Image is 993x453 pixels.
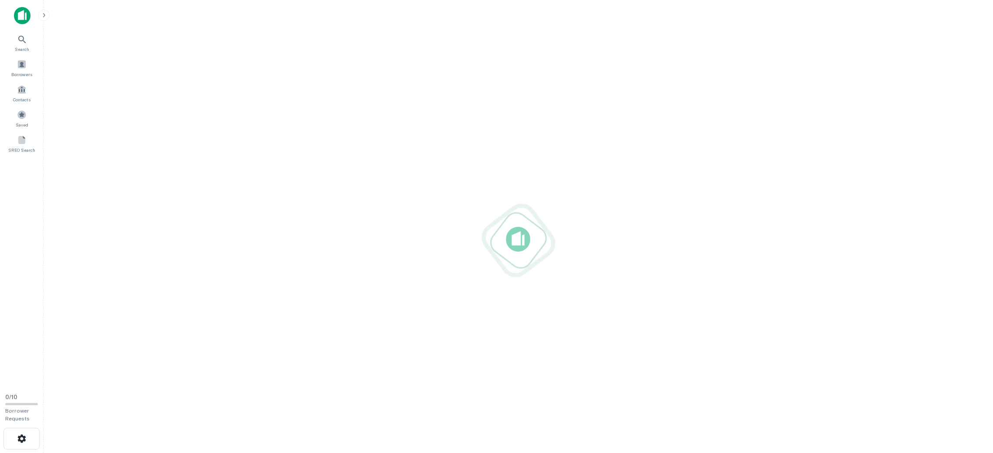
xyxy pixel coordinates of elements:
span: SREO Search [8,147,35,153]
span: Search [15,46,29,53]
a: Search [3,31,41,54]
span: Contacts [13,96,30,103]
a: Borrowers [3,56,41,80]
span: Borrower Requests [5,408,30,422]
a: SREO Search [3,132,41,155]
span: 0 / 10 [5,394,17,400]
span: Borrowers [11,71,32,78]
a: Contacts [3,81,41,105]
img: capitalize-icon.png [14,7,30,24]
span: Saved [16,121,28,128]
a: Saved [3,107,41,130]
